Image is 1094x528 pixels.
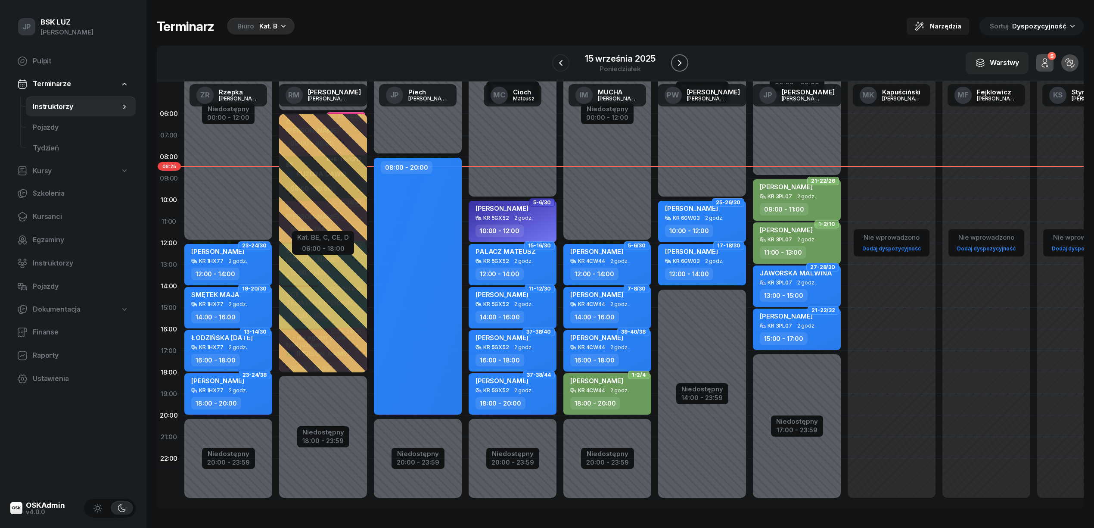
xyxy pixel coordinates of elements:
span: 2 godz. [514,215,533,221]
div: KR 1HX77 [199,344,224,350]
a: PW[PERSON_NAME][PERSON_NAME] [658,84,747,106]
span: 2 godz. [610,344,629,350]
div: Fejklowicz [977,89,1018,95]
div: [PERSON_NAME] [308,89,361,95]
span: JAWORSKA MALWINA [760,269,832,277]
span: 2 godz. [229,387,247,394]
span: [PERSON_NAME] [665,204,718,212]
div: Niedostępny [586,450,629,457]
span: 5-6/30 [533,202,551,203]
button: Sortuj Dyspozycyjność [979,17,1084,35]
span: 2 godz. [797,237,816,243]
span: 2 godz. [705,215,724,221]
div: 11:00 - 13:00 [760,246,806,259]
button: BiuroKat. B [224,18,295,35]
span: [PERSON_NAME] [760,312,813,320]
span: Sortuj [990,21,1010,32]
a: Terminarze [10,74,136,94]
a: Raporty [10,345,136,366]
span: 37-38/40 [526,331,551,333]
div: 20:00 - 23:59 [491,457,534,466]
div: KR 4CW44 [578,344,605,350]
div: [PERSON_NAME] [308,96,349,101]
div: KR 5GX52 [483,387,509,393]
div: 20:00 - 23:59 [397,457,439,466]
div: 16:00 [157,319,181,340]
span: [PERSON_NAME] [476,377,528,385]
span: ZR [200,91,210,99]
span: 2 godz. [514,344,533,350]
span: KS [1053,91,1063,99]
div: 18:00 - 20:00 [570,397,620,409]
div: Niedostępny [207,450,250,457]
span: 2 godz. [229,344,247,350]
div: 00:00 - 12:00 [207,112,249,121]
span: 2 godz. [229,258,247,264]
div: 07:00 [157,125,181,146]
div: v4.0.0 [26,509,65,515]
div: Kapuściński [882,89,923,95]
div: 11:00 [157,211,181,232]
div: 15 września 2025 [585,54,656,63]
span: 1-2/10 [818,223,835,225]
span: [PERSON_NAME] [476,291,528,299]
span: Tydzień [33,143,129,154]
div: [PERSON_NAME] [598,96,639,101]
div: Cioch [513,89,535,95]
div: 06:00 - 18:00 [297,243,349,252]
div: 08:00 - 20:00 [381,161,432,174]
span: 2 godz. [797,280,816,286]
div: 14:00 - 16:00 [476,311,524,323]
div: KR 5GX52 [483,344,509,350]
span: IM [580,91,589,99]
span: 39-40/38 [621,331,646,333]
div: 13:00 [157,254,181,275]
div: Kat. B [259,21,277,31]
span: 2 godz. [797,194,816,200]
div: KR 1HX77 [199,387,224,393]
span: 2 godz. [610,258,629,264]
a: IMMUCHA[PERSON_NAME] [569,84,646,106]
span: [PERSON_NAME] [570,247,623,256]
span: 17-18/30 [717,245,740,247]
div: 12:00 - 14:00 [665,268,713,280]
div: Piech [408,89,450,95]
div: Rzepka [219,89,260,95]
div: KR 5GX52 [483,301,509,307]
span: JP [763,91,772,99]
div: [PERSON_NAME] [782,96,823,101]
span: [PERSON_NAME] [191,377,244,385]
span: MC [493,91,506,99]
a: Pulpit [10,51,136,72]
div: KR 1HX77 [199,301,224,307]
a: MKKapuściński[PERSON_NAME] [853,84,930,106]
div: 10:00 - 12:00 [476,225,524,237]
span: PALACZ MATEUSZ [476,247,536,256]
div: 14:00 - 23:59 [681,392,723,401]
span: [PERSON_NAME] [476,204,528,212]
div: 18:00 - 20:00 [191,397,241,409]
button: Niedostępny17:00 - 23:59 [776,416,818,435]
div: KR 3PL07 [768,237,792,242]
span: 2 godz. [610,301,629,307]
div: 09:00 - 11:00 [760,203,808,216]
a: Dodaj dyspozycyjność [859,244,924,253]
button: Warstwy [966,52,1029,74]
div: 17:00 - 23:59 [776,425,818,434]
span: Kursy [33,166,52,177]
span: 2 godz. [514,301,533,307]
div: Niedostępny [207,106,249,112]
div: KR 3PL07 [768,323,792,328]
span: Narzędzia [930,21,961,31]
div: Niedostępny [681,386,723,392]
div: KR 3PL07 [768,280,792,285]
span: 21-22/32 [811,309,835,311]
span: Pulpit [33,56,129,67]
span: 2 godz. [610,387,629,394]
span: JP [390,91,399,99]
span: 13-14/30 [244,331,267,333]
span: [PERSON_NAME] [760,183,813,191]
div: KR 4CW44 [578,258,605,264]
div: 13:00 - 15:00 [760,289,808,302]
div: 06:00 [157,103,181,125]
